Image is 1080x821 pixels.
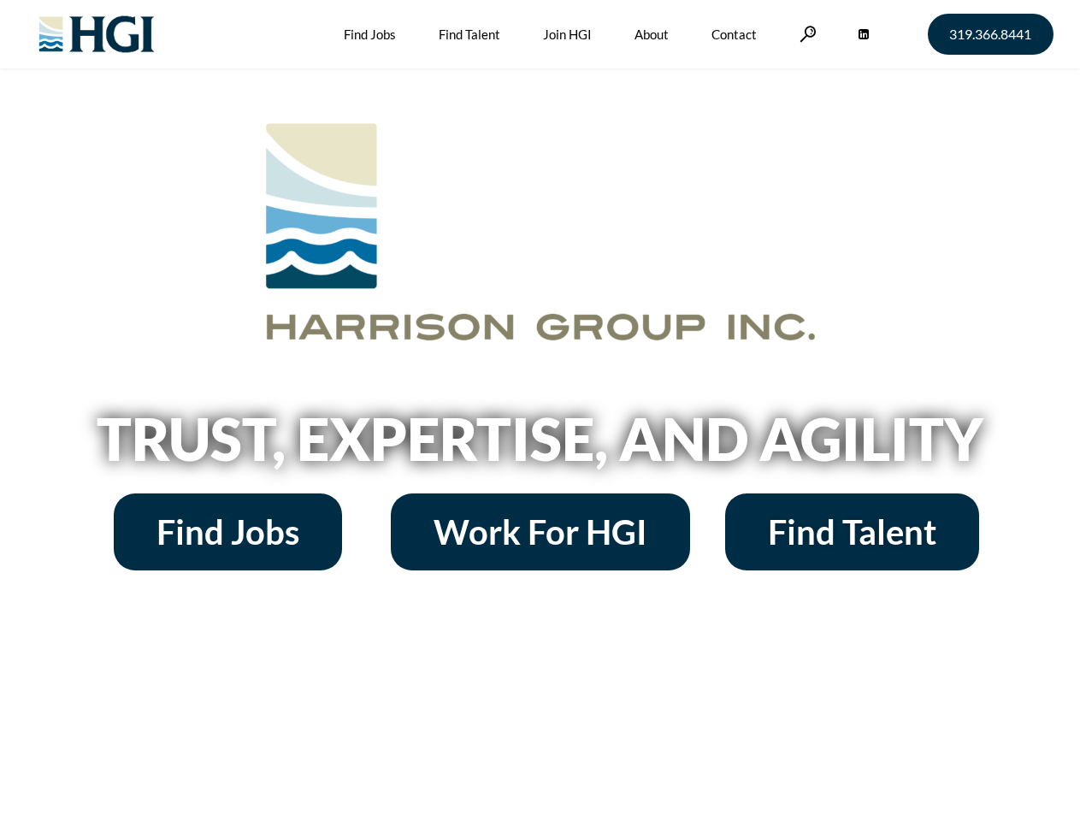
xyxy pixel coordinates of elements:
span: Find Talent [768,515,936,549]
a: Work For HGI [391,493,690,570]
span: 319.366.8441 [949,27,1031,41]
a: 319.366.8441 [928,14,1053,55]
a: Find Jobs [114,493,342,570]
a: Find Talent [725,493,979,570]
span: Work For HGI [434,515,647,549]
a: Search [800,26,817,42]
h2: Trust, Expertise, and Agility [53,410,1028,468]
span: Find Jobs [156,515,299,549]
